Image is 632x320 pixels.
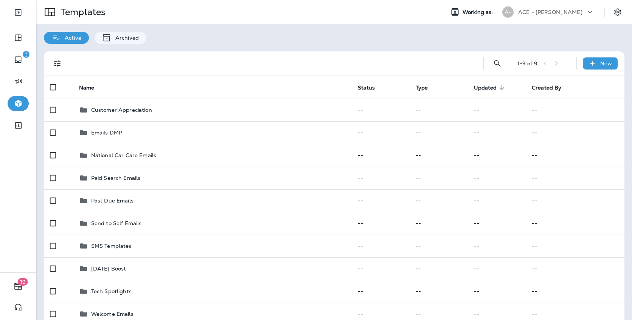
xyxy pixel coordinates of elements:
[468,167,526,189] td: --
[79,85,95,91] span: Name
[61,35,81,41] p: Active
[352,212,410,235] td: --
[352,189,410,212] td: --
[91,243,132,249] p: SMS Templates
[410,189,468,212] td: --
[526,235,624,257] td: --
[8,279,29,294] button: 19
[474,84,507,91] span: Updated
[468,280,526,303] td: --
[50,56,65,71] button: Filters
[611,5,624,19] button: Settings
[18,278,28,286] span: 19
[526,167,624,189] td: --
[526,189,624,212] td: --
[352,235,410,257] td: --
[410,99,468,121] td: --
[91,266,126,272] p: [DATE] Boost
[91,175,141,181] p: Paid Search Emails
[352,99,410,121] td: --
[410,121,468,144] td: --
[526,212,624,235] td: --
[410,235,468,257] td: --
[526,99,624,121] td: --
[410,167,468,189] td: --
[526,121,624,144] td: --
[468,257,526,280] td: --
[91,107,152,113] p: Customer Appreciation
[352,144,410,167] td: --
[358,85,375,91] span: Status
[468,99,526,121] td: --
[468,212,526,235] td: --
[517,60,537,66] div: 1 - 9 of 9
[57,6,106,18] p: Templates
[526,257,624,280] td: --
[463,9,495,15] span: Working as:
[79,84,104,91] span: Name
[358,84,385,91] span: Status
[526,280,624,303] td: --
[410,280,468,303] td: --
[468,235,526,257] td: --
[526,144,624,167] td: --
[410,212,468,235] td: --
[91,198,134,204] p: Past Due Emails
[91,152,156,158] p: National Car Care Emails
[352,280,410,303] td: --
[91,311,134,317] p: Welcome Emails
[352,167,410,189] td: --
[474,85,497,91] span: Updated
[532,84,571,91] span: Created By
[91,220,142,226] p: Send to Self Emails
[468,121,526,144] td: --
[8,5,29,20] button: Expand Sidebar
[352,257,410,280] td: --
[468,189,526,212] td: --
[600,60,612,66] p: New
[91,130,122,136] p: Emails DMP
[416,85,428,91] span: Type
[518,9,582,15] p: ACE - [PERSON_NAME]
[502,6,514,18] div: A-
[352,121,410,144] td: --
[490,56,505,71] button: Search Templates
[91,288,132,294] p: Tech Spotlights
[410,257,468,280] td: --
[532,85,561,91] span: Created By
[416,84,438,91] span: Type
[112,35,139,41] p: Archived
[468,144,526,167] td: --
[410,144,468,167] td: --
